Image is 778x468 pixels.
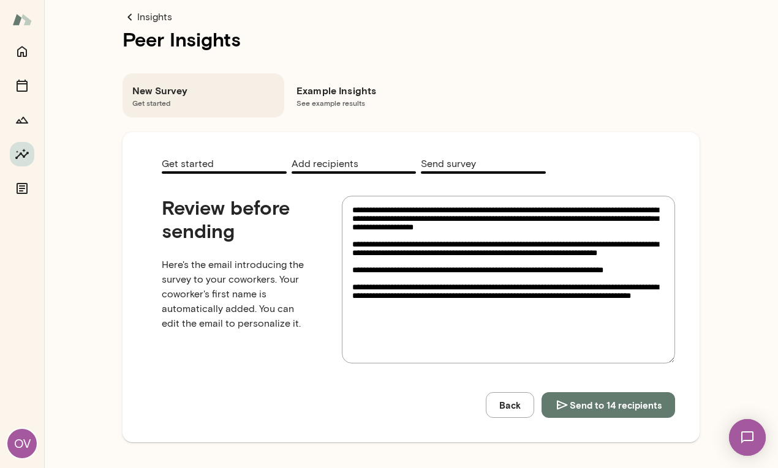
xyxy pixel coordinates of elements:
[162,196,308,243] h4: Review before sending
[132,98,274,108] span: Get started
[287,73,448,117] div: Example InsightsSee example results
[162,158,214,172] span: Get started
[10,108,34,132] button: Growth Plan
[296,98,439,108] span: See example results
[12,8,32,31] img: Mento
[162,243,308,346] p: Here's the email introducing the survey to your coworkers. Your coworker's first name is automati...
[10,73,34,98] button: Sessions
[132,83,274,98] h6: New Survey
[292,158,358,172] span: Add recipients
[7,429,37,458] div: OV
[421,158,476,172] span: Send survey
[10,39,34,64] button: Home
[570,397,662,413] span: Send to 14 recipients
[123,24,700,54] h1: Peer Insights
[486,392,534,418] button: Back
[123,73,284,117] div: New SurveyGet started
[542,392,675,418] button: Send to 14 recipients
[123,10,700,24] a: Insights
[10,142,34,166] button: Insights
[10,176,34,201] button: Documents
[296,83,439,98] h6: Example Insights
